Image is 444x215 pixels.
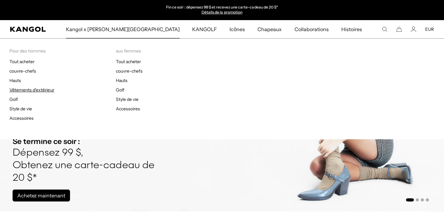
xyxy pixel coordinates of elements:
[9,48,46,54] font: Pour des hommes
[335,20,368,38] a: Histoires
[192,26,217,32] font: KANGOLF
[116,59,141,64] a: Tout acheter
[230,26,245,32] font: Icônes
[251,20,288,38] a: Chapeaux
[426,198,429,201] button: Aller à la diapositive 4
[116,48,141,54] font: aux femmes
[9,106,32,112] a: Style de vie
[421,198,424,201] button: Aller à la diapositive 3
[416,198,419,201] button: Aller à la diapositive 2
[17,192,65,199] font: Achetez maintenant
[116,78,127,83] a: Hauts
[9,78,21,83] a: Hauts
[405,197,429,202] ul: Sélectionnez une diapositive à afficher
[66,26,180,32] font: Kangol x [PERSON_NAME][GEOGRAPHIC_DATA]
[9,96,18,102] a: Golf
[157,3,287,17] div: Annonce
[223,20,251,38] a: Icônes
[157,3,287,17] div: 1 sur 2
[116,106,140,112] a: Accessoires
[116,87,124,93] a: Golf
[116,96,138,102] a: Style de vie
[288,20,335,38] a: Collaborations
[60,20,186,38] a: Kangol x [PERSON_NAME][GEOGRAPHIC_DATA]
[166,5,278,9] font: Fin ce soir : dépensez 99 $ et recevez une carte-cadeau de 20 $*
[425,26,434,32] button: EUR
[157,3,287,17] slideshow-component: Barre d'annonces
[13,190,70,201] a: Achetez maintenant
[13,148,83,158] font: Dépensez 99 $,
[9,59,35,64] a: Tout acheter
[406,198,414,201] button: Aller à la diapositive 1
[411,26,416,32] a: Compte
[10,27,46,32] a: Kangol
[13,160,155,183] font: Obtenez une carte-cadeau de 20 $*
[341,26,362,32] font: Histoires
[396,26,402,32] button: Panier
[295,26,329,32] font: Collaborations
[9,87,54,93] a: Vêtements d'extérieur
[202,10,242,14] a: Détails de la promotion
[13,137,80,146] font: Se termine ce soir :
[382,26,387,32] summary: Rechercher ici
[9,115,34,121] a: Accessoires
[257,26,282,32] font: Chapeaux
[116,68,143,74] a: couvre-chefs
[186,20,223,38] a: KANGOLF
[9,68,36,74] a: couvre-chefs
